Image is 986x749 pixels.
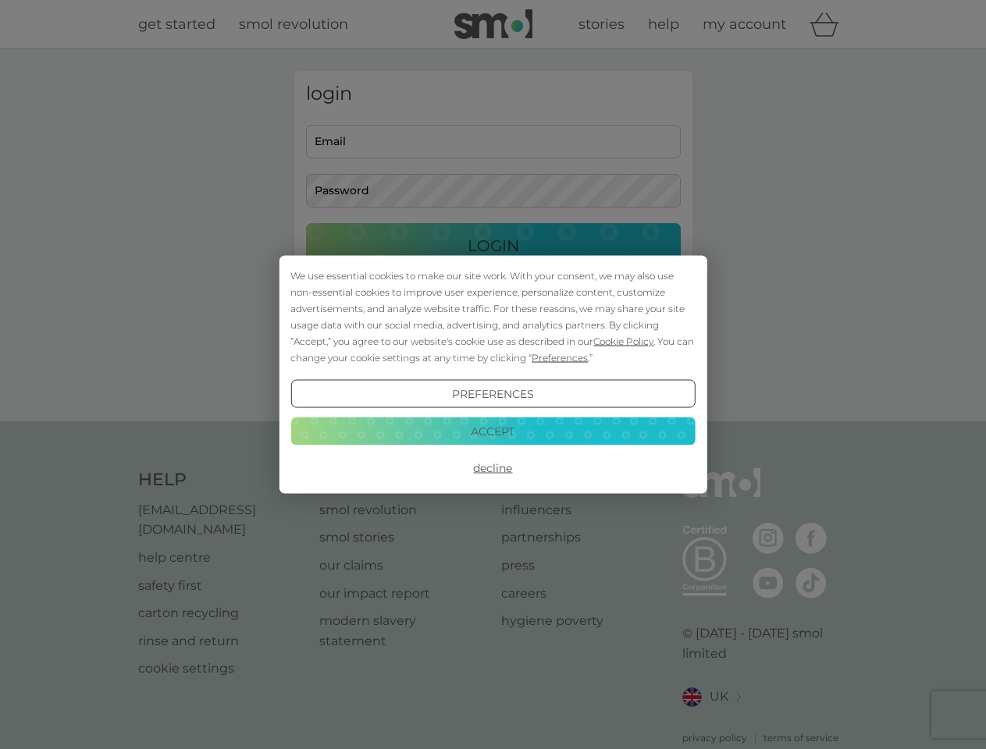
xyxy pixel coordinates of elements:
[532,352,588,364] span: Preferences
[279,256,707,494] div: Cookie Consent Prompt
[290,417,695,445] button: Accept
[290,380,695,408] button: Preferences
[290,454,695,482] button: Decline
[290,268,695,366] div: We use essential cookies to make our site work. With your consent, we may also use non-essential ...
[593,335,653,347] span: Cookie Policy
